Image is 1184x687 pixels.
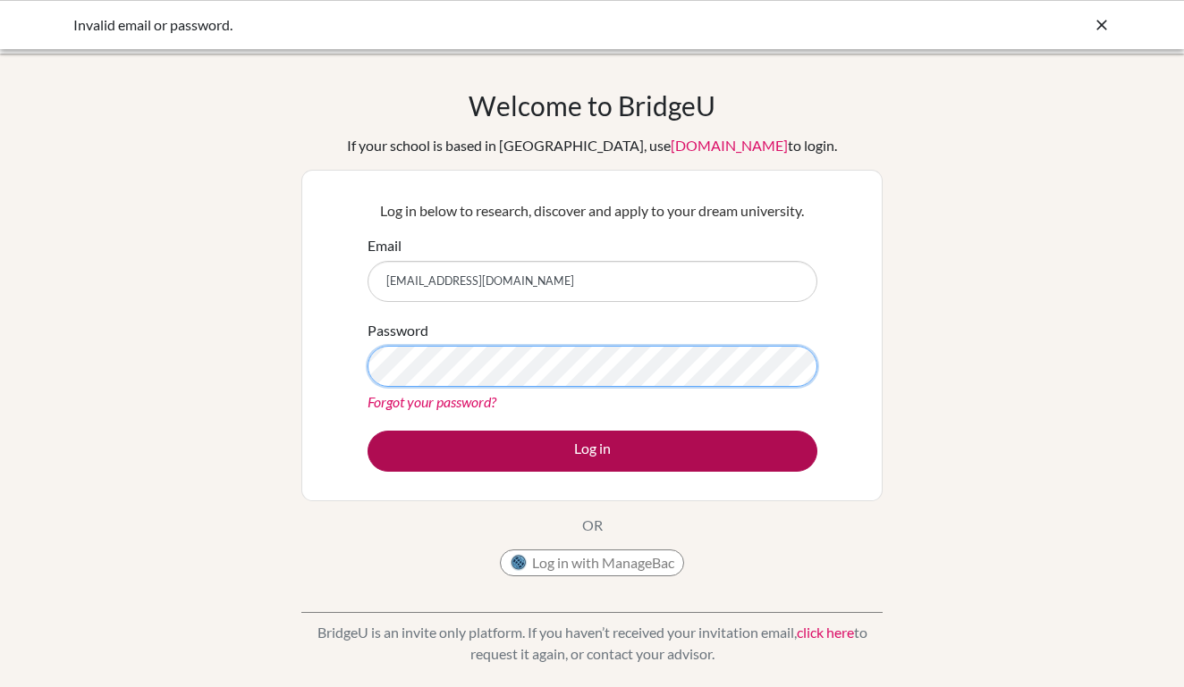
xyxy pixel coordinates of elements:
div: If your school is based in [GEOGRAPHIC_DATA], use to login. [347,135,837,156]
label: Email [368,235,402,256]
label: Password [368,320,428,341]
p: Log in below to research, discover and apply to your dream university. [368,200,817,222]
p: OR [582,515,603,536]
h1: Welcome to BridgeU [469,89,715,121]
a: Forgot your password? [368,393,496,410]
button: Log in with ManageBac [500,549,684,576]
a: click here [797,624,854,641]
button: Log in [368,431,817,472]
p: BridgeU is an invite only platform. If you haven’t received your invitation email, to request it ... [301,622,883,665]
div: Invalid email or password. [73,14,842,36]
a: [DOMAIN_NAME] [671,137,788,154]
